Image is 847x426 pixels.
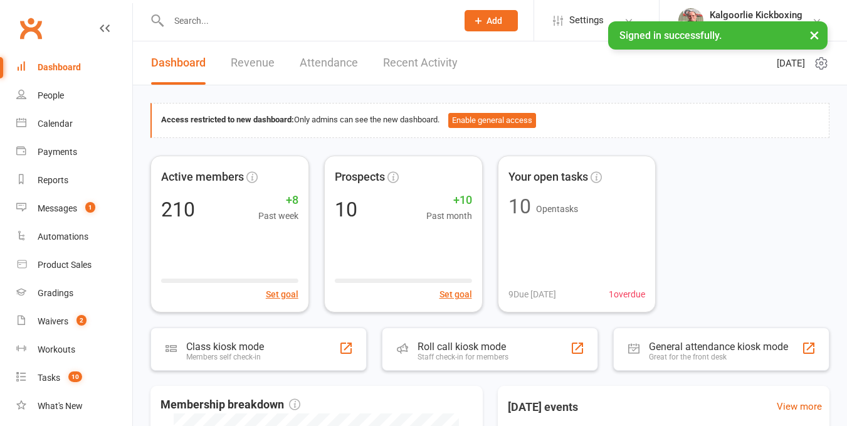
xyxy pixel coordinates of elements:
div: Roll call kiosk mode [418,341,508,353]
div: Tasks [38,373,60,383]
div: Staff check-in for members [418,353,508,361]
div: 210 [161,200,195,220]
span: 10 [68,371,82,382]
a: Workouts [16,336,132,364]
strong: Access restricted to new dashboard: [161,115,294,124]
span: 9 Due [DATE] [508,287,556,301]
div: People [38,90,64,100]
a: Dashboard [16,53,132,82]
div: Reports [38,175,68,185]
div: Class kiosk mode [186,341,264,353]
a: Reports [16,166,132,194]
div: Dashboard [38,62,81,72]
button: Add [465,10,518,31]
div: Great for the front desk [649,353,788,361]
span: 2 [76,315,87,326]
span: Settings [569,6,604,35]
span: Active members [161,168,244,186]
div: Workouts [38,344,75,354]
input: Search... [165,12,448,29]
div: Automations [38,232,88,242]
a: Waivers 2 [16,307,132,336]
span: Past month [426,209,472,223]
span: 1 overdue [609,287,645,301]
a: What's New [16,392,132,420]
span: Past week [258,209,298,223]
a: Revenue [231,41,275,85]
a: Attendance [300,41,358,85]
span: Your open tasks [508,168,588,186]
div: Product Sales [38,260,92,270]
a: Messages 1 [16,194,132,223]
div: Members self check-in [186,353,264,361]
button: Enable general access [448,113,536,128]
div: What's New [38,401,83,411]
span: +8 [258,191,298,210]
a: Calendar [16,110,132,138]
div: Messages [38,203,77,213]
h3: [DATE] events [498,396,588,418]
span: 1 [85,202,95,213]
span: Open tasks [536,204,578,214]
a: Dashboard [151,41,206,85]
button: Set goal [266,287,298,301]
span: Prospects [335,168,385,186]
a: View more [777,399,822,414]
span: Add [487,16,502,26]
button: Set goal [439,287,472,301]
a: Gradings [16,279,132,307]
a: People [16,82,132,110]
a: Clubworx [15,13,46,44]
div: Waivers [38,316,68,326]
div: Gradings [38,288,73,298]
a: Payments [16,138,132,166]
div: 10 [508,196,531,216]
a: Tasks 10 [16,364,132,392]
div: Payments [38,147,77,157]
a: Product Sales [16,251,132,279]
div: Calendar [38,119,73,129]
span: [DATE] [777,56,805,71]
span: +10 [426,191,472,210]
div: Kalgoorlie Kickboxing [710,21,802,32]
div: General attendance kiosk mode [649,341,788,353]
div: Only admins can see the new dashboard. [161,113,819,128]
a: Recent Activity [383,41,458,85]
img: thumb_image1664779456.png [678,8,703,33]
div: 10 [335,200,357,220]
span: Membership breakdown [160,396,300,414]
span: Signed in successfully. [619,29,722,41]
button: × [803,21,826,48]
a: Automations [16,223,132,251]
div: Kalgoorlie Kickboxing [710,9,802,21]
